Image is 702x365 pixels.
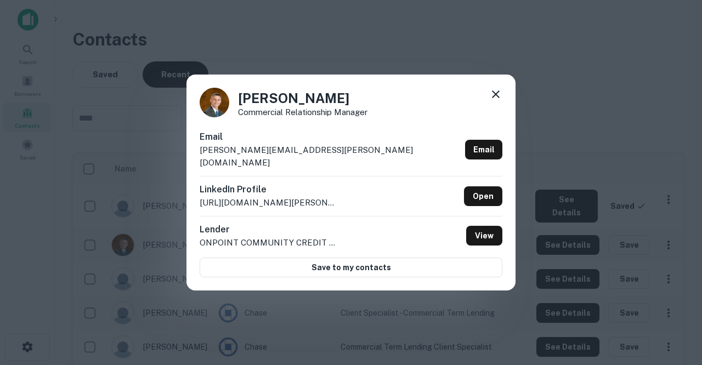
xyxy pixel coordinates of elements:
[200,183,337,196] h6: LinkedIn Profile
[465,140,502,159] a: Email
[200,130,461,144] h6: Email
[200,223,337,236] h6: Lender
[200,196,337,209] p: [URL][DOMAIN_NAME][PERSON_NAME]
[238,88,367,108] h4: [PERSON_NAME]
[200,144,461,169] p: [PERSON_NAME][EMAIL_ADDRESS][PERSON_NAME][DOMAIN_NAME]
[200,258,502,277] button: Save to my contacts
[238,108,367,116] p: Commercial Relationship Manager
[466,226,502,246] button: View
[200,88,229,117] img: 1516569045574
[200,236,337,249] p: ONPOINT COMMUNITY CREDIT UNION
[647,277,702,330] iframe: Chat Widget
[464,186,502,206] a: Open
